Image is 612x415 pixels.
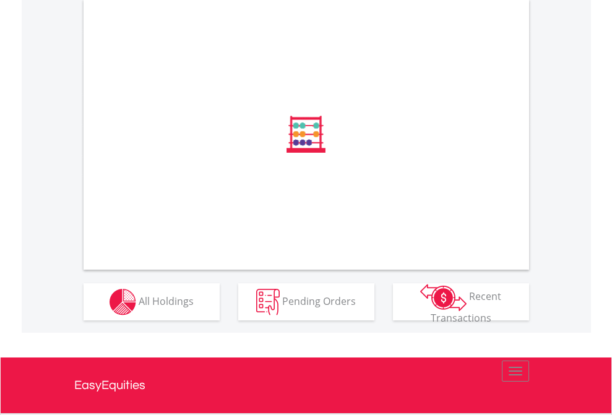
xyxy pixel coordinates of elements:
img: holdings-wht.png [110,289,136,315]
img: transactions-zar-wht.png [420,284,467,311]
button: Recent Transactions [393,283,529,320]
button: All Holdings [84,283,220,320]
span: Pending Orders [282,294,356,307]
button: Pending Orders [238,283,374,320]
span: All Holdings [139,294,194,307]
img: pending_instructions-wht.png [256,289,280,315]
a: EasyEquities [74,357,538,413]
